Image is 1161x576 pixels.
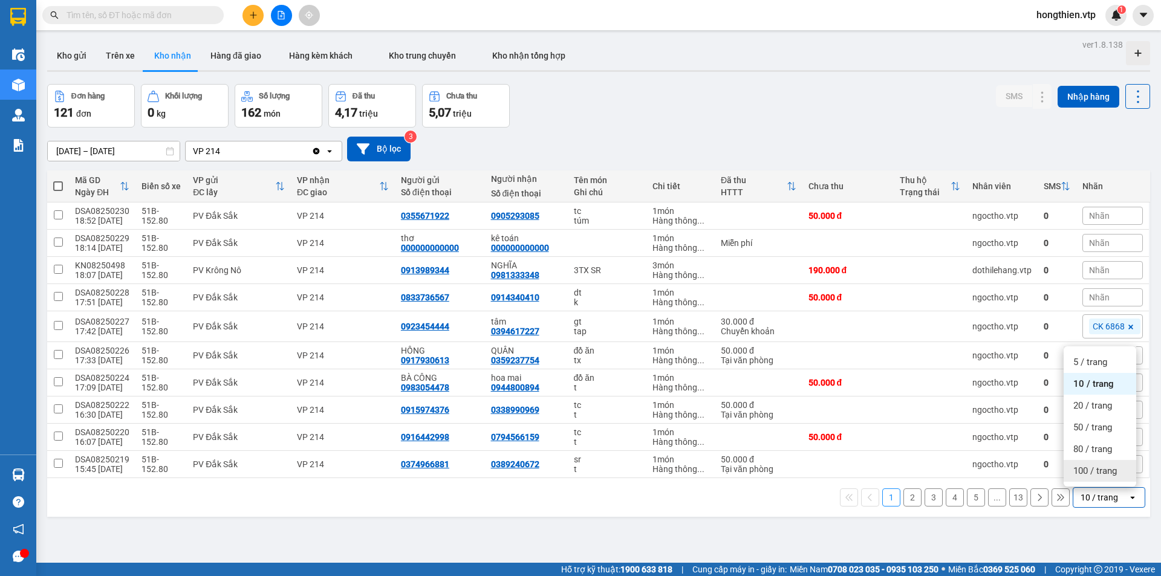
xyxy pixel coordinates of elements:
div: 15:45 [DATE] [75,464,129,474]
div: Trạng thái [900,187,951,197]
span: Nhãn [1089,211,1110,221]
div: 0916442998 [401,432,449,442]
span: ... [697,326,704,336]
div: Người gửi [401,175,479,185]
div: 0389240672 [491,459,539,469]
span: 5,07 [429,105,451,120]
span: 1 [1119,5,1124,14]
div: 1 món [652,346,709,355]
div: 0 [1044,211,1070,221]
div: Miễn phí [721,238,796,248]
span: ... [697,383,704,392]
div: 18:07 [DATE] [75,270,129,280]
span: Nhãn [1089,238,1110,248]
div: 0 [1044,238,1070,248]
button: 13 [1009,488,1027,506]
div: VP 214 [297,322,389,331]
svg: Clear value [311,146,321,156]
div: 17:51 [DATE] [75,297,129,307]
div: Khối lượng [165,92,202,100]
span: Kho trung chuyển [389,51,456,60]
strong: 0369 525 060 [983,565,1035,574]
div: Hàng thông thường [652,297,709,307]
div: ngoctho.vtp [972,351,1032,360]
div: 51B-152.80 [141,288,181,307]
div: t [574,464,641,474]
img: warehouse-icon [12,468,25,481]
div: VP 214 [193,145,220,157]
div: 0338990969 [491,405,539,415]
div: Số điện thoại [401,187,479,197]
div: ngoctho.vtp [972,405,1032,415]
div: Hàng thông thường [652,270,709,280]
div: 0359237754 [491,355,539,365]
div: t [574,383,641,392]
span: kg [157,109,166,118]
span: copyright [1094,565,1102,574]
span: plus [249,11,258,19]
div: VP 214 [297,351,389,360]
div: 51B-152.80 [141,206,181,225]
div: t [574,410,641,419]
div: Nhân viên [972,181,1032,191]
span: search [50,11,59,19]
div: VP 214 [297,293,389,302]
div: Số điện thoại [491,189,562,198]
div: 16:30 [DATE] [75,410,129,419]
div: 51B-152.80 [141,346,181,365]
button: file-add [271,5,292,26]
span: 4,17 [335,105,357,120]
span: Kho nhận tổng hợp [492,51,565,60]
div: Thu hộ [900,175,951,185]
button: Chưa thu5,07 triệu [422,84,510,128]
div: 000000000000 [491,243,549,253]
div: ngoctho.vtp [972,211,1032,221]
button: Đơn hàng121đơn [47,84,135,128]
div: DSA08250229 [75,233,129,243]
button: 4 [946,488,964,506]
div: gt [574,317,641,326]
span: notification [13,523,24,535]
div: 30.000 đ [721,317,796,326]
div: PV Đắk Sắk [193,405,285,415]
strong: 0708 023 035 - 0935 103 250 [828,565,938,574]
div: Hàng thông thường [652,464,709,474]
div: HỒNG [401,346,479,355]
div: 0 [1044,265,1070,275]
span: 50 / trang [1073,421,1112,433]
div: PV Đắk Sắk [193,293,285,302]
div: HTTT [721,187,787,197]
div: 10 / trang [1081,491,1118,503]
div: 0394617227 [491,326,539,336]
span: ... [697,410,704,419]
div: 1 món [652,373,709,383]
button: plus [242,5,264,26]
div: 3 món [652,260,709,270]
div: 1 món [652,400,709,410]
div: 17:09 [DATE] [75,383,129,392]
div: 0 [1044,293,1070,302]
div: PV Đắk Sắk [193,211,285,221]
span: ... [697,216,704,225]
th: Toggle SortBy [69,170,135,202]
img: solution-icon [12,139,25,152]
div: DSA08250230 [75,206,129,216]
div: kê toán [491,233,562,243]
th: Toggle SortBy [1038,170,1076,202]
div: ver 1.8.138 [1082,38,1123,51]
span: file-add [277,11,285,19]
ul: Menu [1064,346,1136,487]
div: VP 214 [297,459,389,469]
div: Ghi chú [574,187,641,197]
div: 0913989344 [401,265,449,275]
div: 51B-152.80 [141,400,181,419]
div: dothilehang.vtp [972,265,1032,275]
button: caret-down [1133,5,1154,26]
div: tc [574,206,641,216]
div: PV Đắk Sắk [193,459,285,469]
span: message [13,551,24,562]
span: 121 [54,105,74,120]
button: 5 [967,488,985,506]
div: Chi tiết [652,181,709,191]
img: warehouse-icon [12,109,25,121]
